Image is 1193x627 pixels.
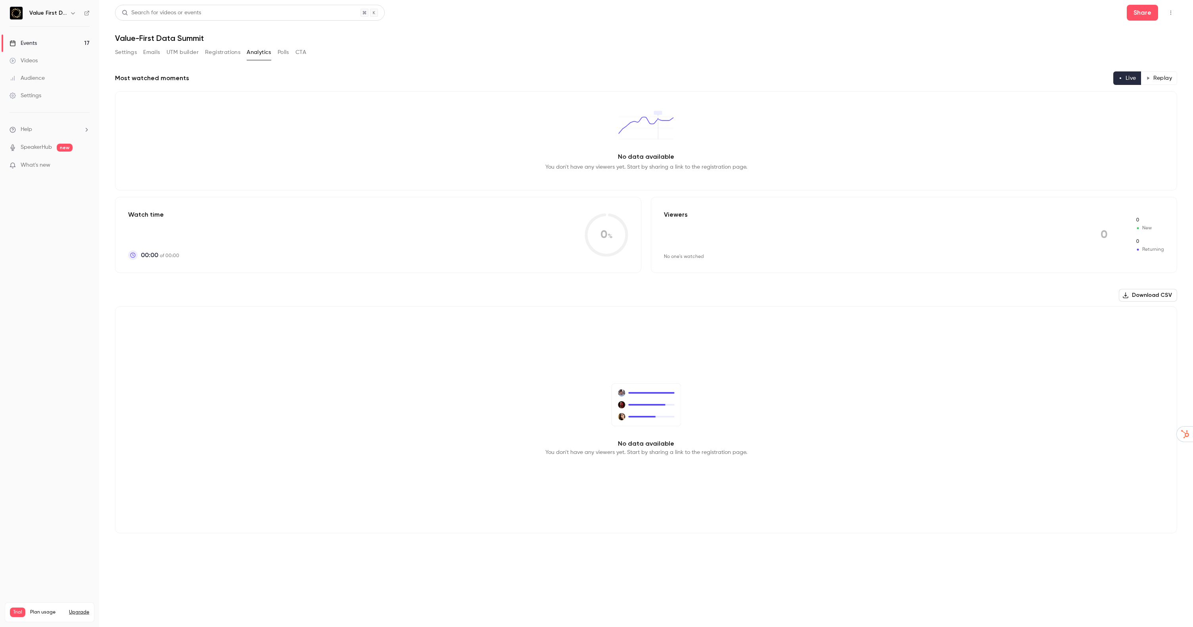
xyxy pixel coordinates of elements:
[1127,5,1158,21] button: Share
[545,163,747,171] p: You don't have any viewers yet. Start by sharing a link to the registration page.
[143,46,160,59] button: Emails
[115,73,189,83] h2: Most watched moments
[278,46,289,59] button: Polls
[618,152,674,162] p: No data available
[1135,217,1164,224] span: New
[618,439,674,448] p: No data available
[141,250,179,260] p: of 00:00
[10,39,37,47] div: Events
[1113,71,1141,85] button: Live
[10,125,90,134] li: help-dropdown-opener
[664,254,704,260] div: No one's watched
[21,161,50,169] span: What's new
[611,383,681,426] img: No viewers
[10,57,38,65] div: Videos
[205,46,240,59] button: Registrations
[545,448,747,456] p: You don't have any viewers yet. Start by sharing a link to the registration page.
[10,74,45,82] div: Audience
[57,144,73,152] span: new
[1135,246,1164,253] span: Returning
[122,9,201,17] div: Search for videos or events
[247,46,271,59] button: Analytics
[21,125,32,134] span: Help
[69,609,89,615] button: Upgrade
[1135,238,1164,245] span: Returning
[10,92,41,100] div: Settings
[29,9,67,17] h6: Value First Data Summit
[295,46,306,59] button: CTA
[115,46,137,59] button: Settings
[664,210,688,219] p: Viewers
[167,46,199,59] button: UTM builder
[10,608,25,617] span: Trial
[10,7,23,19] img: Value First Data Summit
[141,250,158,260] span: 00:00
[115,33,1177,43] h1: Value-First Data Summit
[21,143,52,152] a: SpeakerHub
[128,210,179,219] p: Watch time
[1135,225,1164,232] span: New
[1141,71,1177,85] button: Replay
[80,162,90,169] iframe: Noticeable Trigger
[30,609,64,615] span: Plan usage
[1119,289,1177,302] button: Download CSV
